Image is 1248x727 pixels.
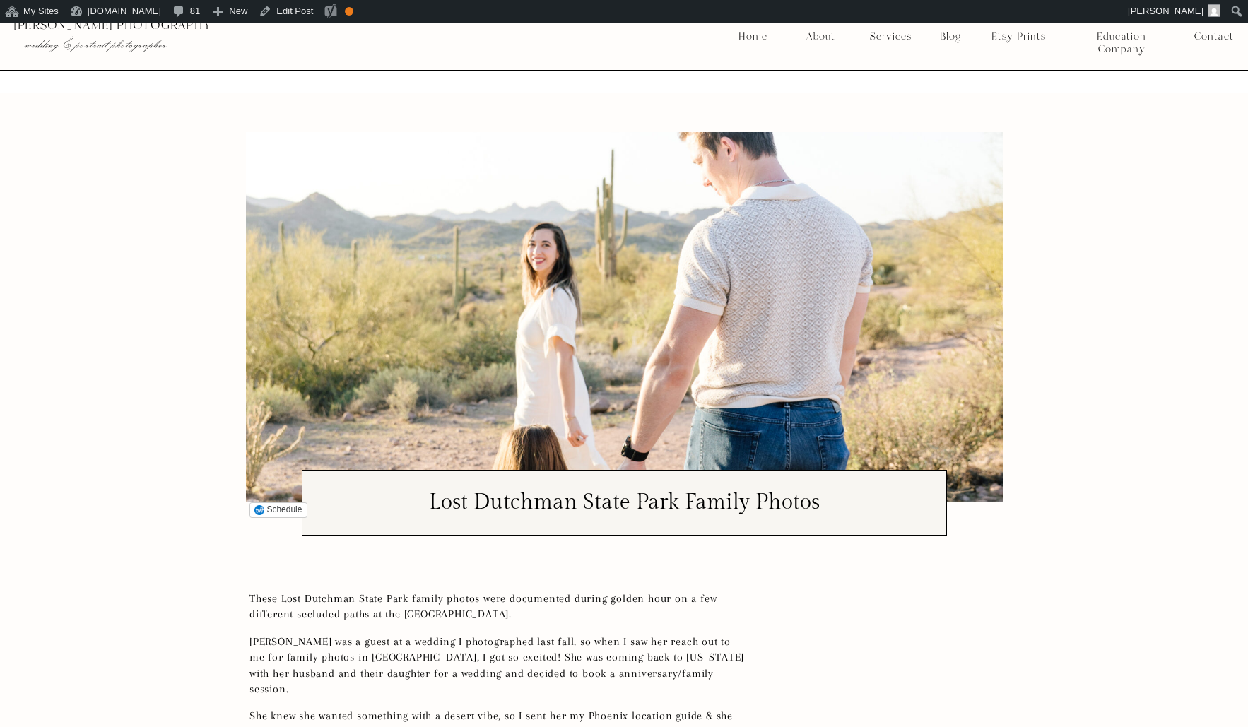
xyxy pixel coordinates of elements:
[1073,30,1170,43] a: Education Company
[249,591,747,622] p: These Lost Dutchman State Park family photos were documented during golden hour on a few differen...
[1128,6,1203,16] span: [PERSON_NAME]
[1194,30,1233,43] a: Contact
[345,7,353,16] div: OK
[266,504,302,514] span: Schedule
[246,132,1003,502] img: Family of 3 smiling and walking together down a desert path with the mountains and cacti in the b...
[249,502,307,518] button: Schedule
[13,19,403,32] p: [PERSON_NAME] photography
[25,37,374,52] p: wedding & portrait photographer
[738,30,768,43] a: Home
[312,492,936,513] h1: Lost Dutchman State Park Family Photos
[935,30,966,43] a: Blog
[802,30,838,43] a: About
[986,30,1051,43] a: Etsy Prints
[249,634,747,697] p: [PERSON_NAME] was a guest at a wedding I photographed last fall, so when I saw her reach out to m...
[864,30,917,43] a: Services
